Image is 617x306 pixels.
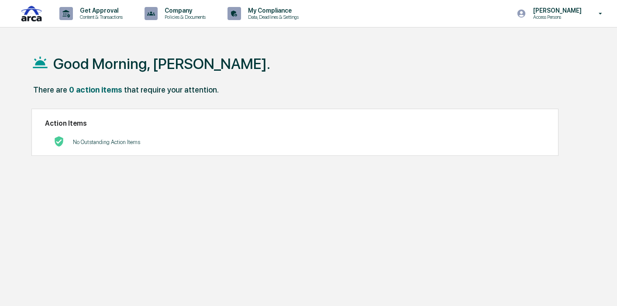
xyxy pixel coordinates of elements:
[241,14,303,20] p: Data, Deadlines & Settings
[21,4,42,24] img: logo
[241,7,303,14] p: My Compliance
[158,14,210,20] p: Policies & Documents
[54,136,64,147] img: No Actions logo
[45,119,545,127] h2: Action Items
[526,14,586,20] p: Access Persons
[73,14,127,20] p: Content & Transactions
[69,85,122,94] div: 0 action items
[73,7,127,14] p: Get Approval
[33,85,67,94] div: There are
[73,139,140,145] p: No Outstanding Action Items
[158,7,210,14] p: Company
[526,7,586,14] p: [PERSON_NAME]
[124,85,219,94] div: that require your attention.
[53,55,270,72] h1: Good Morning, [PERSON_NAME].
